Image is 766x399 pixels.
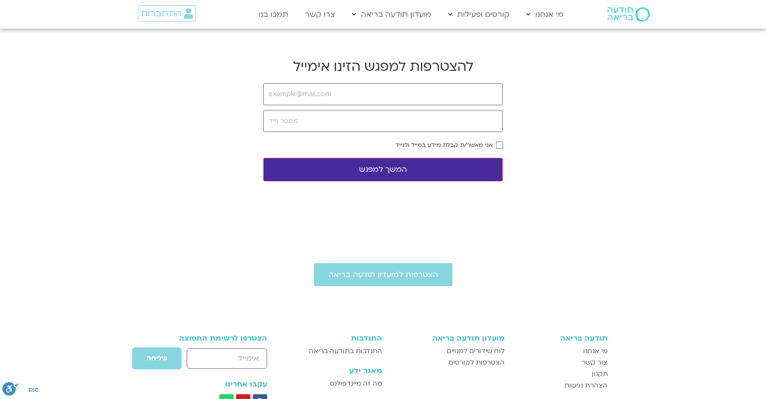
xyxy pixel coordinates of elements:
[158,347,267,375] form: טופס חדש
[347,5,436,23] a: מועדון תודעה בריאה
[514,380,608,391] a: הצהרת נגישות
[309,345,382,357] span: התנדבות בתודעה בריאה
[447,345,505,357] span: לוח שידורים למנויים
[263,57,503,76] h2: להצטרפות למפגש הזינו אימייל
[146,355,167,362] span: שליחה
[392,345,504,357] a: לוח שידורים למנויים
[392,357,504,368] a: הצטרפות לקורסים
[564,380,608,391] span: הצהרת נגישות
[395,142,493,148] label: אני מאשר/ת קבלת מידע במייל ולנייד
[187,348,267,369] input: אימייל
[592,368,608,380] span: תקנון
[314,263,452,286] a: הצטרפות למועדון תודעה בריאה
[514,357,608,368] a: צור קשר
[330,378,382,389] span: מה זה מיינדפולנס
[141,8,181,19] span: התחברות
[608,7,650,22] img: תודעה בריאה
[514,368,608,380] a: תקנון
[263,110,503,132] input: מספר נייד
[449,357,505,368] span: הצטרפות לקורסים
[293,334,382,343] h3: התנדבות
[158,334,267,343] h3: הצטרפו לרשימת התפוצה
[263,83,503,105] input: example@mail.com
[300,5,340,23] a: צרו קשר
[138,5,196,22] a: התחברות
[582,357,608,368] span: צור קשר
[132,347,182,370] button: שליחה
[293,345,382,357] a: התנדבות בתודעה בריאה
[328,270,438,279] span: הצטרפות למועדון תודעה בריאה
[514,345,608,357] a: מי אנחנו
[293,378,382,389] a: מה זה מיינדפולנס
[521,5,568,23] a: מי אנחנו
[443,5,514,23] a: קורסים ופעילות
[254,5,293,23] a: תמכו בנו
[514,334,608,343] h3: תודעה בריאה
[392,334,504,343] h3: מועדון תודעה בריאה
[293,366,382,375] h3: מאגר ידע
[158,380,267,388] h3: עקבו אחרינו
[263,158,503,181] button: המשך למפגש
[583,345,608,357] span: מי אנחנו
